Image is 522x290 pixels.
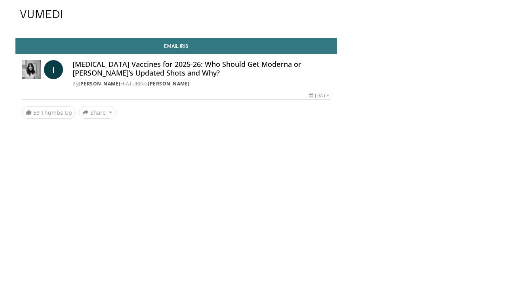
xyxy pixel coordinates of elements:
[22,60,41,79] img: Dr. Iris Gorfinkel
[78,80,120,87] a: [PERSON_NAME]
[15,38,337,54] a: Email Iris
[72,60,331,77] h4: [MEDICAL_DATA] Vaccines for 2025-26: Who Should Get Moderna or [PERSON_NAME]’s Updated Shots and ...
[22,106,76,119] a: 59 Thumbs Up
[72,80,331,87] div: By FEATURING
[33,109,40,116] span: 59
[44,60,63,79] a: I
[79,106,116,119] button: Share
[309,92,330,99] div: [DATE]
[20,10,62,18] img: VuMedi Logo
[148,80,190,87] a: [PERSON_NAME]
